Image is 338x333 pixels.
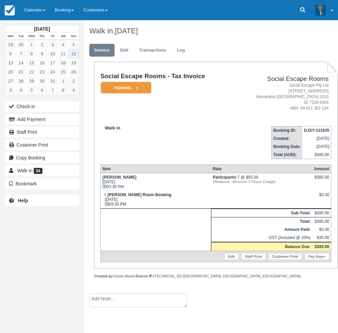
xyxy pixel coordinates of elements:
th: Item [100,165,211,173]
a: 2 [68,77,79,86]
span: [DATE] [115,27,138,35]
a: Log [172,44,190,57]
a: Pending [100,82,149,94]
b: Help [18,198,28,203]
img: A3 [315,5,326,16]
a: 16 [37,58,47,67]
a: 12 [68,49,79,58]
a: Edit [115,44,133,57]
a: 29 [5,40,16,49]
th: Sun [68,33,79,40]
a: 29 [26,77,37,86]
a: Walk in 34 [5,165,79,176]
a: 11 [58,49,68,58]
th: Created: [271,134,302,143]
a: 15 [26,58,37,67]
a: Staff Print [5,127,79,138]
a: 28 [16,77,26,86]
a: 20 [5,67,16,77]
a: Customer Print [5,140,79,150]
strong: [PERSON_NAME] [102,175,136,180]
a: 8 [26,49,37,58]
a: 4 [16,86,26,95]
strong: Walk in [105,125,120,130]
th: Mon [5,33,16,40]
em: Pending [101,82,151,94]
strong: [PERSON_NAME] Room Booking [107,192,171,197]
a: 31 [48,77,58,86]
strong: DJSY-121025 [304,128,329,133]
strong: [DATE] [34,26,50,32]
a: 17 [48,58,58,67]
a: 10 [48,49,58,58]
button: Bookmark [5,178,79,189]
div: $0.00 [314,192,329,203]
td: $385.00 [312,209,331,217]
a: 26 [68,67,79,77]
button: Check-in [5,101,79,112]
td: $35.00 [312,234,331,242]
td: [DATE] 03:30 PM [100,173,211,191]
a: 3 [48,40,58,49]
th: Wed [26,33,37,40]
a: 25 [58,67,68,77]
td: $385.00 [312,217,331,226]
span: 34 [34,168,42,174]
td: $0.00 [312,225,331,234]
a: 9 [37,49,47,58]
a: Staff Print [241,253,266,260]
div: $385.00 [314,175,329,185]
th: Rate [211,165,312,173]
td: [DATE] 03:30 PM [100,191,211,209]
strong: Created by: [94,274,114,278]
th: Booking Date: [271,143,302,151]
a: Customer Print [269,253,302,260]
a: 1 [58,77,68,86]
h1: Walk in, [89,27,333,35]
td: $385.00 [302,151,331,159]
th: Tue [16,33,26,40]
td: 7 @ $55.00 [211,173,312,191]
a: 3 [5,86,16,95]
a: 7 [48,86,58,95]
a: 7 [16,49,26,58]
th: Amount [312,165,331,173]
a: 19 [68,58,79,67]
a: 27 [5,77,16,86]
a: 22 [26,67,37,77]
a: 23 [37,67,47,77]
a: 9 [68,86,79,95]
img: checkfront-main-nav-mini-logo.png [5,5,15,16]
a: 30 [16,40,26,49]
strong: Source IP: [136,274,154,278]
button: Copy Booking [5,152,79,163]
th: Total: [211,217,312,226]
em: (Weekend - Minimum 3 Player Charge) [213,180,310,184]
a: 6 [5,49,16,58]
a: 6 [37,86,47,95]
strong: Participants [213,175,237,180]
a: 5 [26,86,37,95]
th: Amount Paid: [211,225,312,234]
a: 4 [58,40,68,49]
a: Edit [224,253,239,260]
a: 24 [48,67,58,77]
h1: Social Escape Rooms - Tax Invoice [100,73,233,80]
a: 2 [37,40,47,49]
a: 21 [16,67,26,77]
h2: Social Escape Rooms [236,75,329,83]
div: Game Master [TECHNICAL_ID] ([GEOGRAPHIC_DATA], [GEOGRAPHIC_DATA], [GEOGRAPHIC_DATA]) [94,274,337,279]
address: Social Escape Pty Ltd [STREET_ADDRESS] Alexandria [GEOGRAPHIC_DATA] 2015 02 7228 9363 ABN: 69 611... [236,83,329,112]
a: Help [5,195,79,206]
td: [DATE] [302,134,331,143]
a: 18 [58,58,68,67]
th: Fri [48,33,58,40]
a: 8 [58,86,68,95]
a: Invoice [89,44,115,57]
span: Walk in [17,168,32,173]
th: Sub-Total: [211,209,312,217]
button: Add Payment [5,114,79,125]
th: Sat [58,33,68,40]
td: [DATE] [302,143,331,151]
a: Pay Now [305,253,329,260]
